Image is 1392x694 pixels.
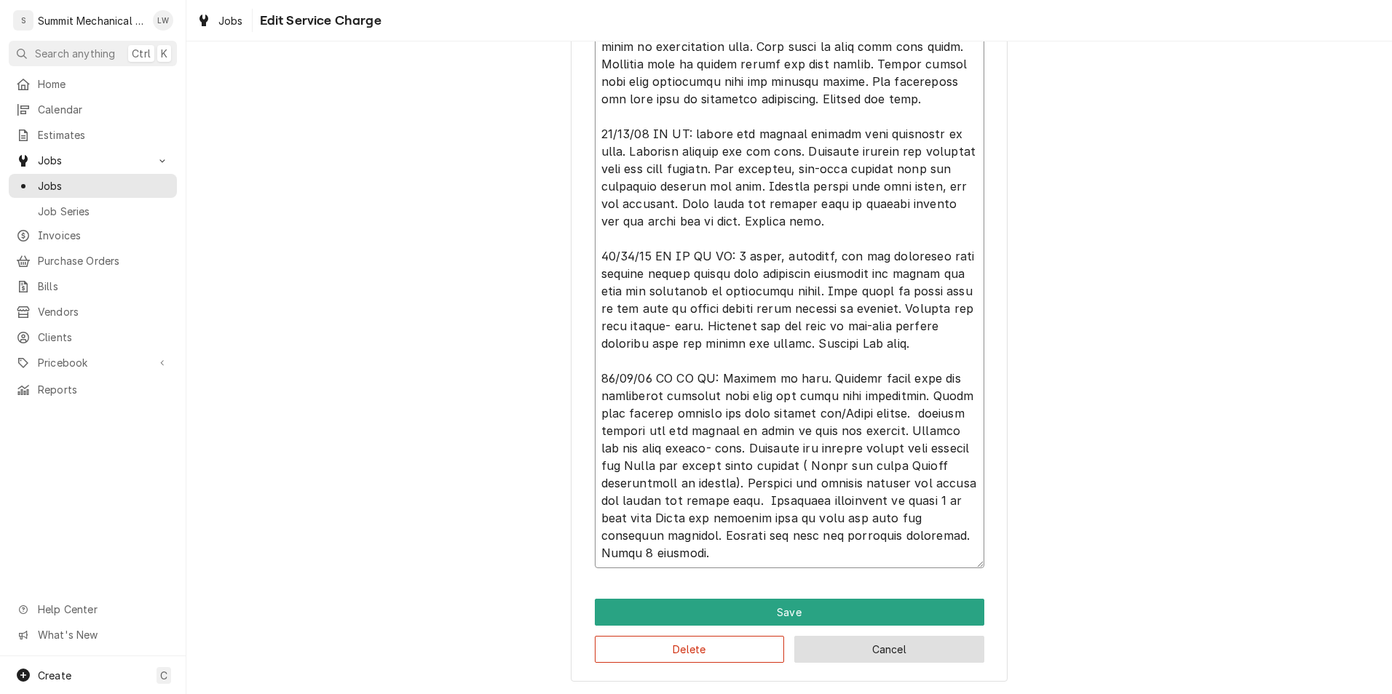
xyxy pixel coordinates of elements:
span: Vendors [38,304,170,319]
a: Bills [9,274,177,298]
span: Job Series [38,204,170,219]
span: Jobs [38,153,148,168]
span: Search anything [35,46,115,61]
a: Reports [9,378,177,402]
span: C [160,668,167,683]
a: Vendors [9,300,177,324]
button: Save [595,599,984,626]
a: Go to Pricebook [9,351,177,375]
span: Jobs [218,13,243,28]
span: Help Center [38,602,168,617]
button: Search anythingCtrlK [9,41,177,66]
a: Calendar [9,97,177,121]
span: Edit Service Charge [256,11,381,31]
span: Clients [38,330,170,345]
span: K [161,46,167,61]
span: Calendar [38,102,170,117]
a: Estimates [9,123,177,147]
div: LW [153,10,173,31]
span: Create [38,669,71,682]
div: Button Group Row [595,626,984,663]
a: Go to Jobs [9,148,177,172]
span: Ctrl [132,46,151,61]
a: Go to What's New [9,623,177,647]
span: Estimates [38,127,170,143]
span: Invoices [38,228,170,243]
div: S [13,10,33,31]
a: Jobs [9,174,177,198]
a: Invoices [9,223,177,247]
div: Landon Weeks's Avatar [153,10,173,31]
a: Go to Help Center [9,597,177,621]
button: Cancel [794,636,984,663]
span: Pricebook [38,355,148,370]
div: Button Group Row [595,599,984,626]
div: Button Group [595,599,984,663]
span: Bills [38,279,170,294]
span: Reports [38,382,170,397]
a: Clients [9,325,177,349]
span: Jobs [38,178,170,194]
span: Purchase Orders [38,253,170,268]
span: Home [38,76,170,92]
div: Summit Mechanical Service LLC [38,13,145,28]
a: Jobs [191,9,249,33]
a: Purchase Orders [9,249,177,273]
a: Job Series [9,199,177,223]
span: What's New [38,627,168,642]
a: Home [9,72,177,96]
button: Delete [595,636,785,663]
